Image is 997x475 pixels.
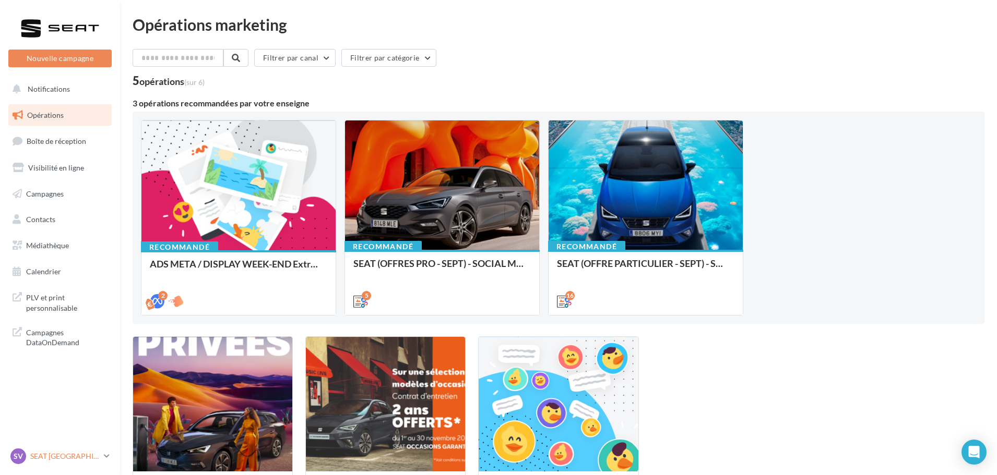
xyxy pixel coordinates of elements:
[8,446,112,466] a: SV SEAT [GEOGRAPHIC_DATA]
[6,78,110,100] button: Notifications
[6,321,114,352] a: Campagnes DataOnDemand
[6,130,114,152] a: Boîte de réception
[6,261,114,283] a: Calendrier
[26,325,108,348] span: Campagnes DataOnDemand
[557,258,734,279] div: SEAT (OFFRE PARTICULIER - SEPT) - SOCIAL MEDIA
[27,111,64,119] span: Opérations
[353,258,531,279] div: SEAT (OFFRES PRO - SEPT) - SOCIAL MEDIA
[548,241,625,252] div: Recommandé
[26,290,108,313] span: PLV et print personnalisable
[133,99,984,107] div: 3 opérations recommandées par votre enseigne
[362,291,371,300] div: 5
[27,137,86,145] span: Boîte de réception
[14,451,23,461] span: SV
[962,440,987,465] div: Open Intercom Messenger
[341,49,436,67] button: Filtrer par catégorie
[28,163,84,172] span: Visibilité en ligne
[26,267,61,276] span: Calendrier
[6,104,114,126] a: Opérations
[141,241,218,253] div: Recommandé
[133,75,205,87] div: 5
[565,291,575,300] div: 16
[26,241,69,250] span: Médiathèque
[6,209,114,230] a: Contacts
[150,259,327,279] div: ADS META / DISPLAY WEEK-END Extraordinaire (JPO) Septembre 2025
[26,189,64,198] span: Campagnes
[6,286,114,317] a: PLV et print personnalisable
[158,291,168,300] div: 2
[6,235,114,257] a: Médiathèque
[133,17,984,32] div: Opérations marketing
[6,183,114,205] a: Campagnes
[28,84,70,93] span: Notifications
[6,157,114,179] a: Visibilité en ligne
[26,215,55,224] span: Contacts
[8,50,112,67] button: Nouvelle campagne
[139,77,205,86] div: opérations
[254,49,336,67] button: Filtrer par canal
[30,451,100,461] p: SEAT [GEOGRAPHIC_DATA]
[184,78,205,87] span: (sur 6)
[345,241,422,252] div: Recommandé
